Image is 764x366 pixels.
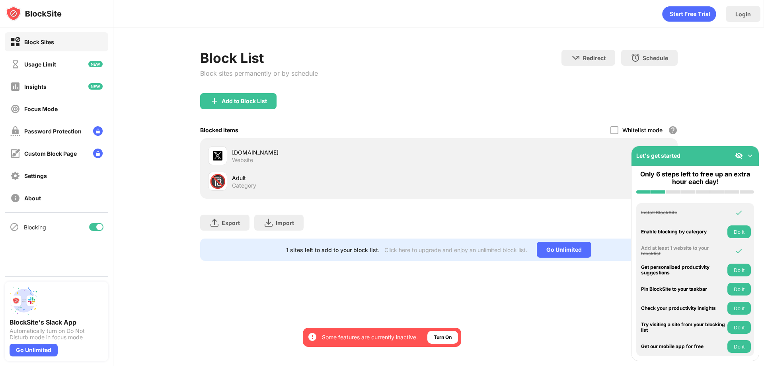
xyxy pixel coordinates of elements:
[10,222,19,232] img: blocking-icon.svg
[88,61,103,67] img: new-icon.svg
[232,182,256,189] div: Category
[641,264,725,276] div: Get personalized productivity suggestions
[643,55,668,61] div: Schedule
[200,69,318,77] div: Block sites permanently or by schedule
[10,286,38,315] img: push-slack.svg
[24,106,58,112] div: Focus Mode
[10,171,20,181] img: settings-off.svg
[232,174,439,182] div: Adult
[727,225,751,238] button: Do it
[641,286,725,292] div: Pin BlockSite to your taskbar
[24,224,46,231] div: Blocking
[727,340,751,353] button: Do it
[735,209,743,217] img: omni-check.svg
[222,98,267,104] div: Add to Block List
[200,50,318,66] div: Block List
[10,82,20,92] img: insights-off.svg
[10,104,20,114] img: focus-off.svg
[6,6,62,22] img: logo-blocksite.svg
[10,344,58,356] div: Go Unlimited
[636,170,754,186] div: Only 6 steps left to free up an extra hour each day!
[384,247,527,253] div: Click here to upgrade and enjoy an unlimited block list.
[24,172,47,179] div: Settings
[24,83,47,90] div: Insights
[24,39,54,45] div: Block Sites
[232,157,253,164] div: Website
[209,173,226,190] div: 🔞
[10,318,103,326] div: BlockSite's Slack App
[286,247,380,253] div: 1 sites left to add to your block list.
[583,55,606,61] div: Redirect
[735,152,743,160] img: eye-not-visible.svg
[636,152,680,159] div: Let's get started
[93,149,103,158] img: lock-menu.svg
[641,229,725,235] div: Enable blocking by category
[308,332,317,342] img: error-circle-white.svg
[434,333,452,341] div: Turn On
[88,83,103,90] img: new-icon.svg
[322,333,418,341] div: Some features are currently inactive.
[641,210,725,215] div: Install BlockSite
[276,219,294,226] div: Import
[200,127,238,133] div: Blocked Items
[93,126,103,136] img: lock-menu.svg
[10,193,20,203] img: about-off.svg
[735,247,743,255] img: omni-check.svg
[537,242,591,258] div: Go Unlimited
[24,150,77,157] div: Custom Block Page
[641,322,725,333] div: Try visiting a site from your blocking list
[622,127,663,133] div: Whitelist mode
[662,6,716,22] div: animation
[24,195,41,202] div: About
[735,11,751,18] div: Login
[641,245,725,257] div: Add at least 1 website to your blocklist
[727,321,751,334] button: Do it
[24,61,56,68] div: Usage Limit
[727,264,751,276] button: Do it
[10,126,20,136] img: password-protection-off.svg
[213,151,222,160] img: favicons
[641,305,725,311] div: Check your productivity insights
[727,302,751,315] button: Do it
[222,219,240,226] div: Export
[10,37,20,47] img: block-on.svg
[641,344,725,349] div: Get our mobile app for free
[10,149,20,159] img: customize-block-page-off.svg
[10,59,20,69] img: time-usage-off.svg
[24,128,82,135] div: Password Protection
[232,148,439,157] div: [DOMAIN_NAME]
[746,152,754,160] img: omni-setup-toggle.svg
[10,328,103,341] div: Automatically turn on Do Not Disturb mode in focus mode
[727,283,751,296] button: Do it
